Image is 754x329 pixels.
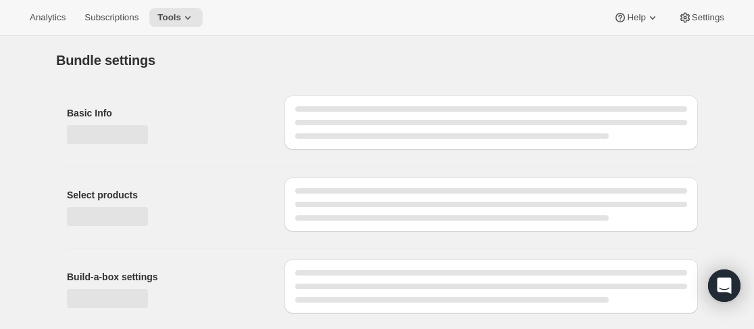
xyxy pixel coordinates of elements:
[30,12,66,23] span: Analytics
[67,188,263,202] h2: Select products
[670,8,732,27] button: Settings
[627,12,645,23] span: Help
[149,8,203,27] button: Tools
[76,8,147,27] button: Subscriptions
[56,52,155,68] h1: Bundle settings
[84,12,139,23] span: Subscriptions
[67,270,263,284] h2: Build-a-box settings
[67,106,263,120] h2: Basic Info
[708,269,740,302] div: Open Intercom Messenger
[157,12,181,23] span: Tools
[692,12,724,23] span: Settings
[22,8,74,27] button: Analytics
[605,8,667,27] button: Help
